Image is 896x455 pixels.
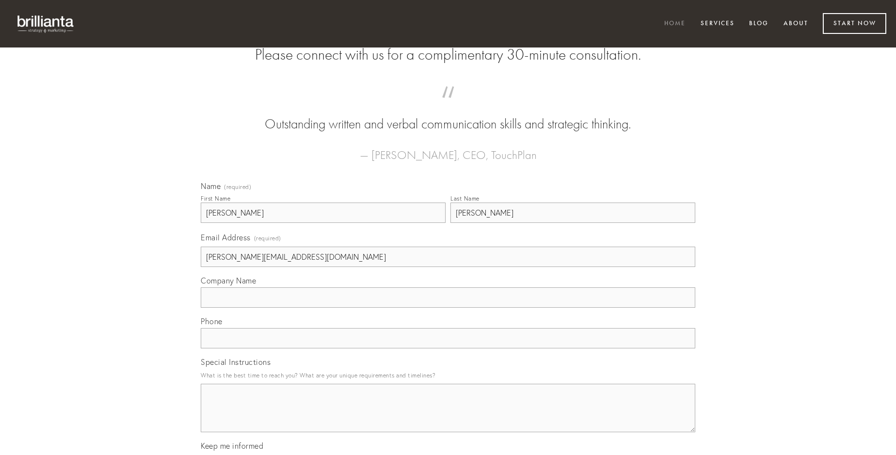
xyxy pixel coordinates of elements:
span: (required) [254,232,281,245]
span: Keep me informed [201,441,263,451]
p: What is the best time to reach you? What are your unique requirements and timelines? [201,369,695,382]
span: Company Name [201,276,256,285]
span: Email Address [201,233,251,242]
a: Blog [743,16,775,32]
span: (required) [224,184,251,190]
figcaption: — [PERSON_NAME], CEO, TouchPlan [216,134,680,165]
a: Start Now [823,13,886,34]
h2: Please connect with us for a complimentary 30-minute consultation. [201,46,695,64]
span: “ [216,96,680,115]
span: Special Instructions [201,357,271,367]
div: Last Name [450,195,480,202]
div: First Name [201,195,230,202]
a: Services [694,16,741,32]
blockquote: Outstanding written and verbal communication skills and strategic thinking. [216,96,680,134]
span: Name [201,181,221,191]
a: About [777,16,815,32]
a: Home [658,16,692,32]
span: Phone [201,316,223,326]
img: brillianta - research, strategy, marketing [10,10,82,38]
